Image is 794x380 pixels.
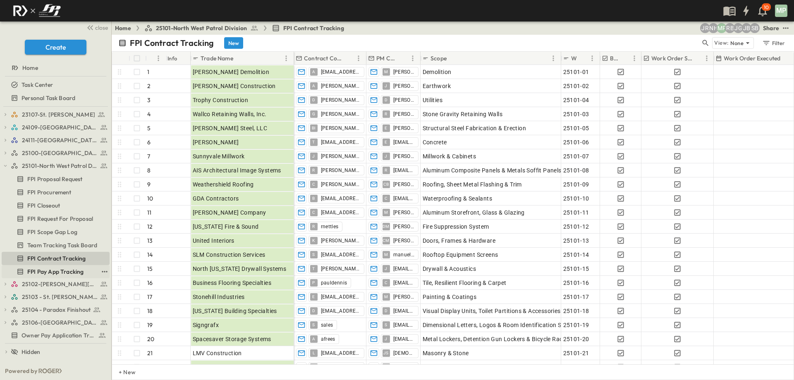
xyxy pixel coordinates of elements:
div: Jeremiah Bailey (jbailey@fpibuilders.com) [741,23,751,33]
button: Menu [153,53,163,63]
span: CM [383,240,390,241]
div: 25100-Vanguard Prep Schooltest [2,146,110,160]
div: FPI Pay App Trackingtest [2,265,110,278]
span: 25101-14 [563,251,589,259]
div: 24109-St. Teresa of Calcutta Parish Halltest [2,121,110,134]
span: Aluminum Storefront, Glass & Glazing [423,208,525,217]
span: J [385,268,387,269]
span: FPI Proposal Request [27,175,82,183]
span: North [US_STATE] Drywall Systems [193,265,287,273]
span: Task Center [22,81,53,89]
span: afrees [321,336,335,342]
div: FPI Closeouttest [2,199,110,212]
span: FPI Scope Gap Log [27,228,77,236]
button: Menu [548,53,558,63]
a: 24109-St. Teresa of Calcutta Parish Hall [11,122,108,133]
p: 21 [147,349,153,357]
div: FPI Procurementtest [2,186,110,199]
span: [US_STATE] Fire & Sound [193,222,259,231]
p: 3 [147,96,151,104]
span: Home [22,64,38,72]
button: New [224,37,243,49]
span: Business Flooring Specialties [193,279,272,287]
span: 25101-02 [563,82,589,90]
button: Menu [587,53,597,63]
span: C [385,282,387,283]
button: Sort [623,54,632,63]
span: Signgrafx [193,321,219,329]
p: 5 [147,124,151,132]
span: [PERSON_NAME] Company [193,208,266,217]
p: Work Order Sent [651,54,694,62]
p: 16 [147,279,153,287]
span: M [384,212,388,213]
div: FPI Scope Gap Logtest [2,225,110,239]
p: Work Order # [571,54,576,62]
span: [PERSON_NAME][EMAIL_ADDRESS][PERSON_NAME][DOMAIN_NAME] [393,153,415,160]
span: [EMAIL_ADDRESS][DOMAIN_NAME] [321,350,361,356]
p: 10 [764,4,769,11]
a: FPI Scope Gap Log [2,226,108,238]
a: 25102-Christ The Redeemer Anglican Church [11,278,108,290]
div: Info [167,47,177,70]
nav: breadcrumbs [115,24,349,32]
span: [EMAIL_ADDRESS][DOMAIN_NAME] [393,167,415,174]
p: PM Contact [376,54,397,62]
span: FPI Procurement [27,188,72,196]
span: United Interiors [193,237,234,245]
span: [PERSON_NAME] [321,125,361,131]
span: 25101-17 [563,293,589,301]
span: 25101-22 [563,363,589,371]
span: [PERSON_NAME][EMAIL_ADDRESS][DOMAIN_NAME] [321,111,361,117]
button: test [781,23,791,33]
span: close [95,24,108,32]
span: FPI Contract Tracking [27,254,86,263]
a: Team Tracking Task Board [2,239,108,251]
span: [PERSON_NAME][EMAIL_ADDRESS][DOMAIN_NAME] [321,83,361,89]
span: GDA Contractors [193,194,239,203]
p: 14 [147,251,153,259]
span: [PERSON_NAME] [393,223,415,230]
p: 1 [147,68,149,76]
p: BSA Signed [610,54,621,62]
span: 25101-11 [563,208,589,217]
span: 25103 - St. [PERSON_NAME] Phase 2 [22,293,98,301]
span: 24111-[GEOGRAPHIC_DATA] [22,136,98,144]
span: 25101-18 [563,307,589,315]
span: DM [383,226,390,227]
div: MP [775,5,787,17]
a: FPI Pay App Tracking [2,266,98,277]
span: M [384,296,388,297]
span: SLM Construction Services [193,251,265,259]
div: 25103 - St. [PERSON_NAME] Phase 2test [2,290,110,304]
a: 25101-North West Patrol Division [144,24,258,32]
span: pauldennis [321,280,347,286]
button: Menu [281,53,291,63]
span: [EMAIL_ADDRESS][DOMAIN_NAME] [393,322,415,328]
span: Fire Suppression System [423,222,489,231]
p: 13 [147,237,153,245]
p: Contract Contact [304,54,343,62]
div: FPI Contract Trackingtest [2,252,110,265]
p: 8 [147,166,151,174]
span: [PERSON_NAME] Steel, LLC [193,124,268,132]
span: 25101-13 [563,237,589,245]
span: [EMAIL_ADDRESS][PERSON_NAME][DOMAIN_NAME] [321,308,361,314]
span: Personal Task Board [22,94,75,102]
span: [PERSON_NAME][EMAIL_ADDRESS][PERSON_NAME][DOMAIN_NAME] [321,364,361,370]
span: 25101-08 [563,166,589,174]
p: 10 [147,194,153,203]
p: Scope [430,54,447,62]
p: 17 [147,293,152,301]
span: [PERSON_NAME][EMAIL_ADDRESS][DOMAIN_NAME] [393,209,415,216]
span: J&C [PERSON_NAME] [193,363,252,371]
